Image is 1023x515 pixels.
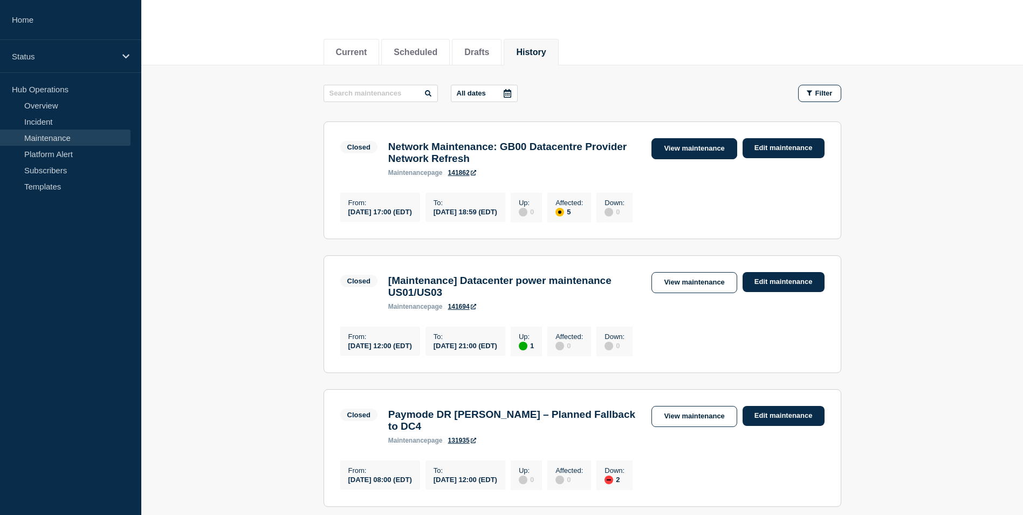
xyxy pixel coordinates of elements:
div: up [519,342,527,350]
span: maintenance [388,169,428,177]
a: Edit maintenance [743,406,825,426]
div: Closed [347,411,370,419]
p: Status [12,52,115,61]
h3: Paymode DR [PERSON_NAME] – Planned Fallback to DC4 [388,409,641,432]
p: To : [434,333,497,341]
div: [DATE] 17:00 (EDT) [348,207,412,216]
div: [DATE] 21:00 (EDT) [434,341,497,350]
p: page [388,437,443,444]
div: [DATE] 12:00 (EDT) [434,475,497,484]
div: Closed [347,277,370,285]
p: Up : [519,333,534,341]
span: maintenance [388,437,428,444]
div: 0 [555,341,583,350]
p: Down : [605,333,624,341]
div: 5 [555,207,583,216]
p: From : [348,333,412,341]
p: Down : [605,466,624,475]
div: 0 [519,207,534,216]
a: 141694 [448,303,476,310]
p: Up : [519,199,534,207]
p: All dates [457,89,486,97]
p: To : [434,466,497,475]
a: Edit maintenance [743,138,825,158]
p: Up : [519,466,534,475]
p: Affected : [555,466,583,475]
a: Edit maintenance [743,272,825,292]
span: maintenance [388,303,428,310]
p: page [388,169,443,177]
div: 1 [519,341,534,350]
div: 2 [605,475,624,484]
p: page [388,303,443,310]
button: Drafts [464,48,489,57]
div: [DATE] 12:00 (EDT) [348,341,412,350]
div: Closed [347,143,370,151]
div: 0 [519,475,534,484]
button: Filter [798,85,841,102]
a: View maintenance [651,138,737,159]
p: Affected : [555,333,583,341]
div: [DATE] 18:59 (EDT) [434,207,497,216]
h3: Network Maintenance: GB00 Datacentre Provider Network Refresh [388,141,641,165]
a: 131935 [448,437,476,444]
a: View maintenance [651,272,737,293]
p: From : [348,466,412,475]
p: From : [348,199,412,207]
h3: [Maintenance] Datacenter power maintenance US01/US03 [388,275,641,299]
p: Affected : [555,199,583,207]
a: View maintenance [651,406,737,427]
p: Down : [605,199,624,207]
div: 0 [605,207,624,216]
div: disabled [555,476,564,484]
button: Scheduled [394,48,437,57]
button: History [516,48,546,57]
button: Current [336,48,367,57]
p: To : [434,199,497,207]
div: disabled [555,342,564,350]
input: Search maintenances [324,85,438,102]
div: disabled [605,342,613,350]
a: 141862 [448,169,476,177]
div: disabled [605,208,613,216]
span: Filter [815,89,833,97]
div: [DATE] 08:00 (EDT) [348,475,412,484]
div: affected [555,208,564,216]
div: disabled [519,208,527,216]
div: 0 [555,475,583,484]
div: down [605,476,613,484]
button: All dates [451,85,518,102]
div: disabled [519,476,527,484]
div: 0 [605,341,624,350]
